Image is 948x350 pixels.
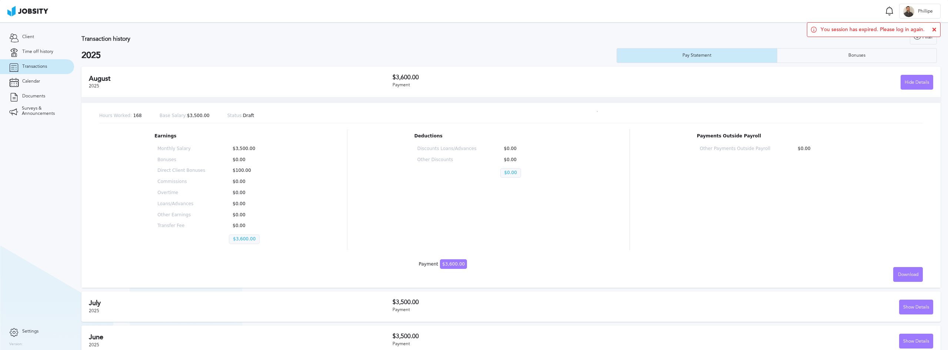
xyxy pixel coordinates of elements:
[901,75,933,90] button: Hide Details
[89,333,393,341] h2: June
[89,308,99,313] span: 2025
[99,113,132,118] span: Hours Worked:
[794,146,864,151] p: $0.00
[89,342,99,347] span: 2025
[81,50,617,61] h2: 2025
[157,201,205,207] p: Loans/Advances
[417,146,477,151] p: Discounts Loans/Advances
[903,6,914,17] div: P
[500,146,560,151] p: $0.00
[229,234,260,244] p: $3,600.00
[22,329,39,334] span: Settings
[157,179,205,184] p: Commissions
[157,213,205,218] p: Other Earnings
[910,30,937,44] button: Filter
[901,75,933,90] div: Hide Details
[899,334,933,349] div: Show Details
[393,333,663,340] h3: $3,500.00
[777,48,937,63] button: Bonuses
[229,146,277,151] p: $3,500.00
[419,262,467,267] div: Payment
[417,157,477,163] p: Other Discounts
[393,83,663,88] div: Payment
[899,4,941,19] button: PPhillipe
[899,300,933,315] div: Show Details
[229,168,277,173] p: $100.00
[229,179,277,184] p: $0.00
[893,267,923,282] button: Download
[22,64,47,69] span: Transactions
[7,6,48,16] img: ab4bad089aa723f57921c736e9817d99.png
[160,113,210,119] p: $3,500.00
[160,113,187,118] span: Base Salary:
[227,113,243,118] span: Status:
[899,300,933,314] button: Show Details
[22,79,40,84] span: Calendar
[500,157,560,163] p: $0.00
[227,113,254,119] p: Draft
[898,272,918,277] span: Download
[229,190,277,196] p: $0.00
[154,134,280,139] p: Earnings
[229,213,277,218] p: $0.00
[22,34,34,40] span: Client
[914,9,937,14] span: Phillipe
[22,94,45,99] span: Documents
[393,299,663,306] h3: $3,500.00
[89,299,393,307] h2: July
[414,134,562,139] p: Deductions
[393,341,663,347] div: Payment
[700,146,770,151] p: Other Payments Outside Payroll
[229,201,277,207] p: $0.00
[22,106,65,116] span: Surveys & Announcements
[89,83,99,89] span: 2025
[22,49,53,54] span: Time off history
[393,307,663,313] div: Payment
[157,146,205,151] p: Monthly Salary
[157,190,205,196] p: Overtime
[81,36,550,42] h3: Transaction history
[393,74,663,81] h3: $3,600.00
[500,168,521,178] p: $0.00
[157,223,205,229] p: Transfer Fee
[157,157,205,163] p: Bonuses
[910,30,937,45] div: Filter
[229,223,277,229] p: $0.00
[899,334,933,349] button: Show Details
[9,342,23,347] label: Version:
[617,48,777,63] button: Pay Statement
[845,53,869,58] div: Bonuses
[229,157,277,163] p: $0.00
[89,75,393,83] h2: August
[679,53,715,58] div: Pay Statement
[697,134,868,139] p: Payments Outside Payroll
[440,259,467,269] span: $3,600.00
[99,113,142,119] p: 168
[157,168,205,173] p: Direct Client Bonuses
[821,27,925,33] span: You session has expired. Please log in again.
